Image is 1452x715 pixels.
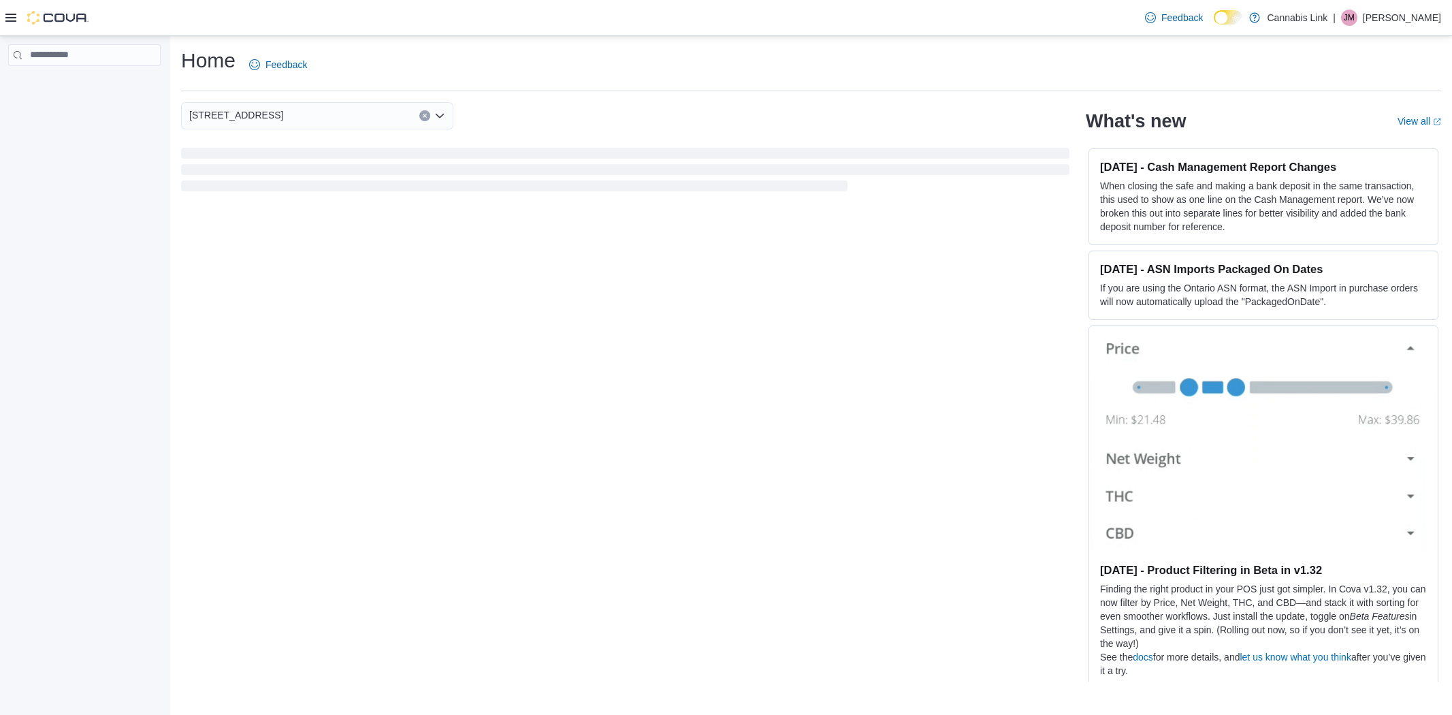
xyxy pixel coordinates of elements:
p: Finding the right product in your POS just got simpler. In Cova v1.32, you can now filter by Pric... [1100,582,1427,650]
input: Dark Mode [1214,10,1242,25]
h3: [DATE] - ASN Imports Packaged On Dates [1100,262,1427,276]
a: Feedback [244,51,312,78]
p: If you are using the Ontario ASN format, the ASN Import in purchase orders will now automatically... [1100,281,1427,308]
p: See the for more details, and after you’ve given it a try. [1100,650,1427,678]
img: Cova [27,11,88,25]
a: View allExternal link [1398,116,1441,127]
div: Joshua Meanney [1341,10,1357,26]
h3: [DATE] - Cash Management Report Changes [1100,160,1427,174]
button: Open list of options [434,110,445,121]
span: Dark Mode [1214,25,1214,25]
span: [STREET_ADDRESS] [189,107,283,123]
p: [PERSON_NAME] [1363,10,1441,26]
span: Feedback [1161,11,1203,25]
p: Cannabis Link [1267,10,1327,26]
span: Loading [181,150,1069,194]
h1: Home [181,47,236,74]
a: docs [1133,652,1153,663]
button: Clear input [419,110,430,121]
span: JM [1344,10,1355,26]
h2: What's new [1086,110,1186,132]
em: Beta Features [1350,611,1410,622]
svg: External link [1433,118,1441,126]
p: When closing the safe and making a bank deposit in the same transaction, this used to show as one... [1100,179,1427,234]
a: Feedback [1140,4,1208,31]
nav: Complex example [8,69,161,101]
p: | [1333,10,1336,26]
h3: [DATE] - Product Filtering in Beta in v1.32 [1100,563,1427,577]
span: Feedback [265,58,307,71]
a: let us know what you think [1240,652,1351,663]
